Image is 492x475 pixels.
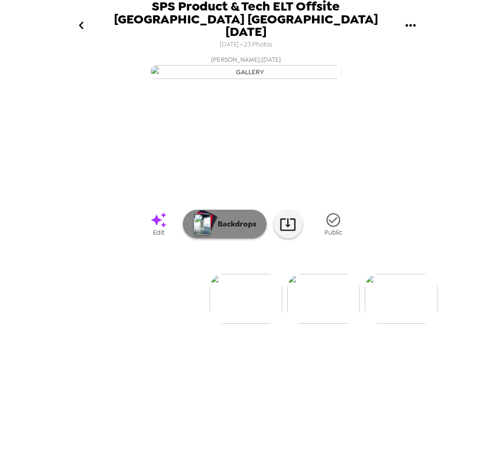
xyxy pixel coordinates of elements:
button: Backdrops [183,210,267,238]
button: gallery menu [395,10,426,41]
img: gallery [150,65,342,79]
span: [PERSON_NAME] , [DATE] [211,54,281,65]
span: Edit [153,228,164,237]
img: gallery [365,274,437,324]
img: gallery [287,274,360,324]
button: Public [310,206,358,242]
button: go back [66,10,97,41]
img: gallery [210,274,282,324]
a: Edit [135,206,183,242]
button: [PERSON_NAME],[DATE] [55,51,437,82]
span: [DATE] • 23 Photos [220,38,272,51]
span: Public [324,228,342,237]
p: Backdrops [213,218,257,230]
